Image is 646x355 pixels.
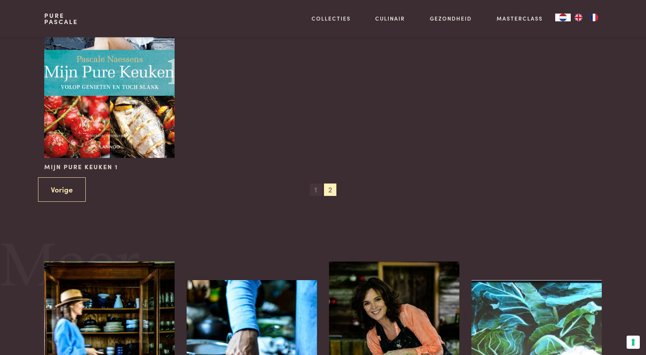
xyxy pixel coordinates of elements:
[312,14,351,23] a: Collecties
[310,184,322,196] span: 1
[555,14,571,21] div: Language
[555,14,602,21] aside: Language selected: Nederlands
[586,14,602,21] a: FR
[627,336,640,349] button: Uw voorkeuren voor toestemming voor trackingtechnologieën
[44,162,118,171] span: Mijn Pure Keuken 1
[375,14,405,23] a: Culinair
[324,184,336,196] span: 2
[38,177,86,202] a: Vorige
[44,12,78,25] a: PurePascale
[497,14,543,23] a: Masterclass
[555,14,571,21] a: NL
[430,14,472,23] a: Gezondheid
[571,14,602,21] ul: Language list
[571,14,586,21] a: EN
